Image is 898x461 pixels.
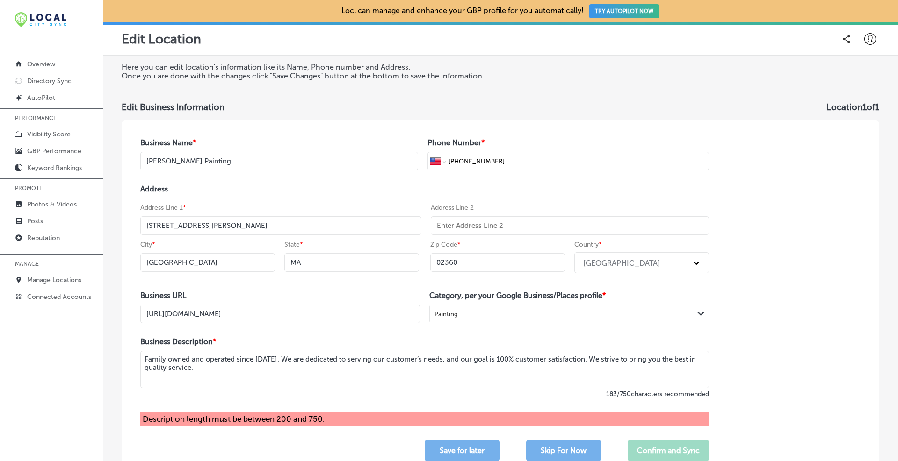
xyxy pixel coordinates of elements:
button: Skip For Now [526,440,601,461]
button: Confirm and Sync [628,440,709,461]
p: Photos & Videos [27,200,77,208]
input: Enter Zip Code [430,253,565,272]
input: Enter Business URL [140,305,420,323]
input: Enter Address Line 1 [140,216,421,235]
p: Reputation [27,234,60,242]
p: Posts [27,217,43,225]
div: Description length must be between 200 and 750. [140,412,709,426]
p: Connected Accounts [27,293,91,301]
p: Overview [27,60,55,68]
h4: Business Name [140,138,418,147]
input: Enter Address Line 2 [431,216,709,235]
h4: Business Description [140,337,709,346]
h4: Phone Number [427,138,709,147]
input: Phone number [448,152,706,170]
input: Enter City [140,253,275,272]
button: TRY AUTOPILOT NOW [589,4,659,18]
p: GBP Performance [27,147,81,155]
label: Country [574,241,602,248]
input: Enter Location Name [140,152,418,170]
p: AutoPilot [27,94,55,102]
label: Zip Code [430,241,461,248]
div: [GEOGRAPHIC_DATA] [583,258,660,267]
h3: Edit Business Information [122,102,224,113]
input: NY [284,253,419,272]
textarea: Family owned and operated since [DATE]. We are dedicated to serving our customer’s needs, and our... [140,351,709,388]
div: Painting [435,311,458,318]
p: Manage Locations [27,276,81,284]
label: Address Line 1 [140,204,186,212]
button: Save for later [425,440,500,461]
p: Once you are done with the changes click "Save Changes" button at the bottom to save the informat... [122,71,614,80]
h4: Address [140,184,709,193]
h3: Location 1 of 1 [826,102,879,113]
label: State [284,241,303,248]
h4: Business URL [140,291,420,300]
p: Visibility Score [27,130,71,138]
p: Here you can edit location's information like its Name, Phone number and Address. [122,63,614,71]
p: Keyword Rankings [27,164,82,172]
p: Edit Location [122,31,201,47]
img: 12321ecb-abad-46dd-be7f-2600e8d3409flocal-city-sync-logo-rectangle.png [15,12,66,27]
label: City [140,241,155,248]
p: Directory Sync [27,77,72,85]
label: Address Line 2 [431,204,474,212]
h4: Category, per your Google Business/Places profile [429,291,709,300]
label: 183 / 750 characters recommended [140,390,709,398]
